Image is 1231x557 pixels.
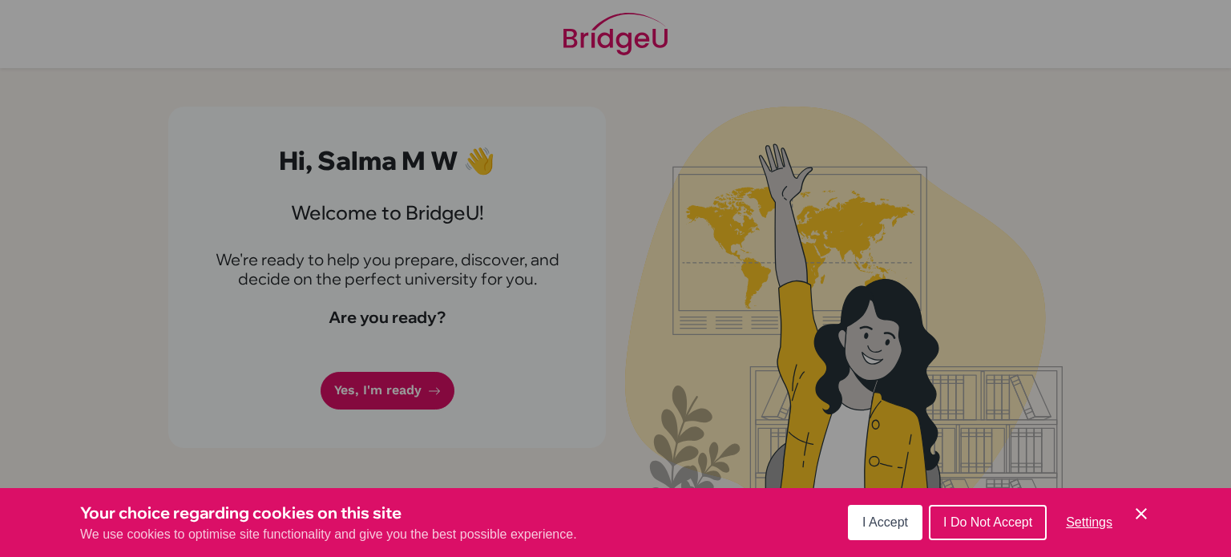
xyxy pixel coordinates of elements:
button: I Do Not Accept [929,505,1047,540]
button: Settings [1053,507,1125,539]
span: Settings [1066,515,1112,529]
button: Save and close [1132,504,1151,523]
h3: Your choice regarding cookies on this site [80,501,577,525]
button: I Accept [848,505,922,540]
span: I Accept [862,515,908,529]
span: I Do Not Accept [943,515,1032,529]
p: We use cookies to optimise site functionality and give you the best possible experience. [80,525,577,544]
